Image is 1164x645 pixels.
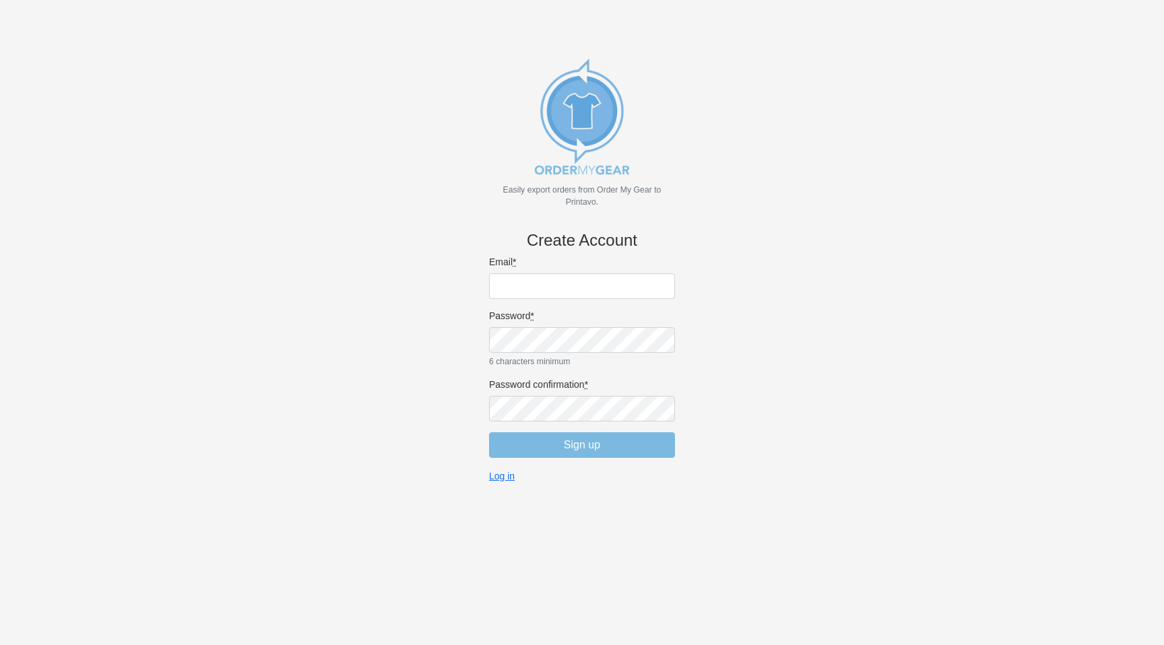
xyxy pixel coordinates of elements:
abbr: required [530,310,533,321]
abbr: required [585,379,588,390]
img: new_omg_export_logo-652582c309f788888370c3373ec495a74b7b3fc93c8838f76510ecd25890bcc4.png [515,49,649,184]
h4: Create Account [489,231,675,250]
a: Log in [489,470,515,482]
label: Email [489,256,675,268]
abbr: required [513,257,516,267]
small: 6 characters minimum [489,355,675,368]
input: Sign up [489,432,675,458]
p: Easily export orders from Order My Gear to Printavo. [489,184,675,208]
label: Password confirmation [489,378,675,391]
label: Password [489,310,675,322]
